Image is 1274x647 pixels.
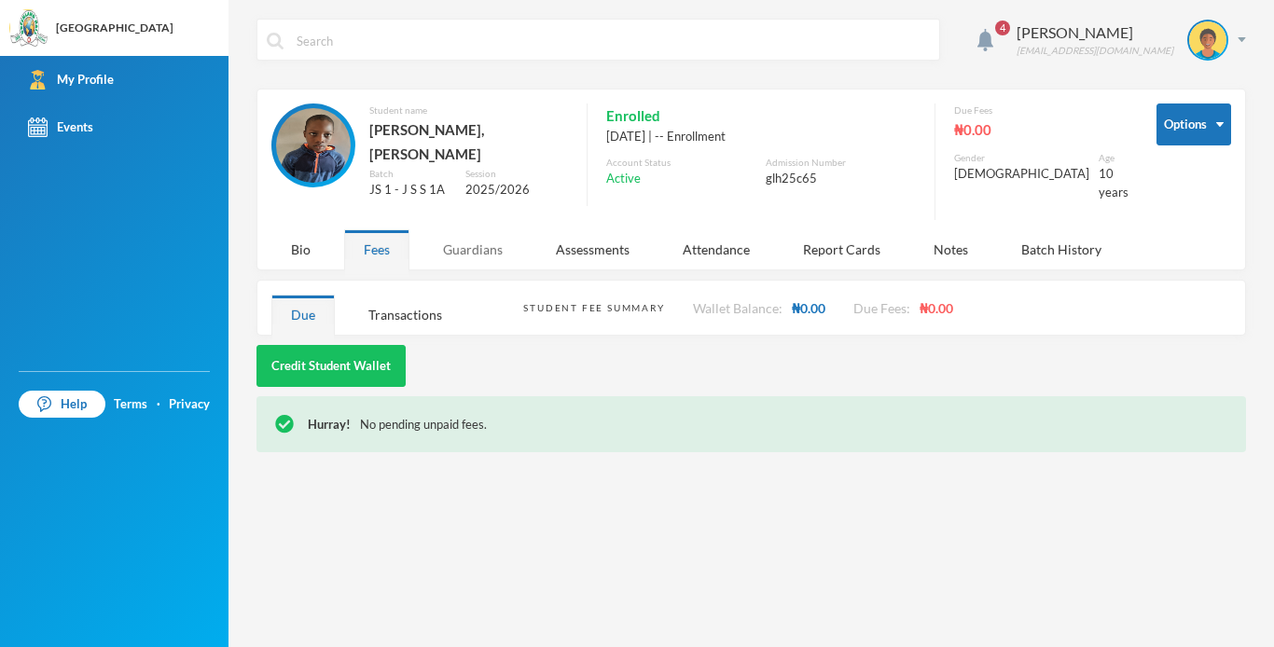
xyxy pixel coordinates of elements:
[369,181,451,200] div: JS 1 - J S S 1A
[295,20,930,62] input: Search
[523,301,664,315] div: Student Fee Summary
[256,345,406,387] button: Credit Student Wallet
[536,229,649,269] div: Assessments
[369,117,568,167] div: [PERSON_NAME], [PERSON_NAME]
[920,300,953,316] span: ₦0.00
[157,395,160,414] div: ·
[465,181,568,200] div: 2025/2026
[954,117,1129,142] div: ₦0.00
[28,117,93,137] div: Events
[275,415,294,434] img: !
[606,103,660,128] span: Enrolled
[792,300,825,316] span: ₦0.00
[19,391,105,419] a: Help
[1189,21,1226,59] img: STUDENT
[766,170,916,188] div: glh25c65
[1002,229,1121,269] div: Batch History
[766,156,916,170] div: Admission Number
[271,229,330,269] div: Bio
[308,417,351,432] span: Hurray!
[954,165,1089,184] div: [DEMOGRAPHIC_DATA]
[663,229,769,269] div: Attendance
[114,395,147,414] a: Terms
[344,229,409,269] div: Fees
[423,229,522,269] div: Guardians
[271,295,335,335] div: Due
[28,70,114,89] div: My Profile
[606,128,916,146] div: [DATE] | -- Enrollment
[954,103,1129,117] div: Due Fees
[465,167,568,181] div: Session
[606,156,756,170] div: Account Status
[853,300,910,316] span: Due Fees:
[169,395,210,414] a: Privacy
[10,10,48,48] img: logo
[267,33,284,49] img: search
[308,416,1227,434] div: No pending unpaid fees.
[56,20,173,36] div: [GEOGRAPHIC_DATA]
[349,295,462,335] div: Transactions
[783,229,900,269] div: Report Cards
[369,167,451,181] div: Batch
[954,151,1089,165] div: Gender
[995,21,1010,35] span: 4
[276,108,351,183] img: STUDENT
[1017,21,1173,44] div: [PERSON_NAME]
[369,103,568,117] div: Student name
[1156,103,1231,145] button: Options
[693,300,782,316] span: Wallet Balance:
[914,229,988,269] div: Notes
[606,170,641,188] span: Active
[1099,165,1129,201] div: 10 years
[1017,44,1173,58] div: [EMAIL_ADDRESS][DOMAIN_NAME]
[1099,151,1129,165] div: Age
